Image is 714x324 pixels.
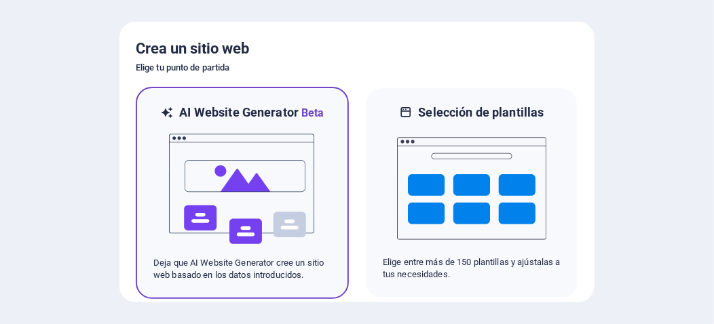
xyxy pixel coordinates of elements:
span: Beta [299,106,324,119]
h6: AI Website Generator [179,104,324,121]
div: AI Website GeneratorBetaaiDeja que AI Website Generator cree un sitio web basado en los datos int... [136,87,349,299]
div: Selección de plantillasElige entre más de 150 plantillas y ajústalas a tus necesidades. [365,87,578,299]
img: ai [168,121,317,257]
h6: Elige tu punto de partida [136,60,578,76]
p: Deja que AI Website Generator cree un sitio web basado en los datos introducidos. [153,257,331,281]
h6: Selección de plantillas [419,104,544,121]
p: Elige entre más de 150 plantillas y ajústalas a tus necesidades. [383,256,561,281]
h5: Crea un sitio web [136,38,578,60]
